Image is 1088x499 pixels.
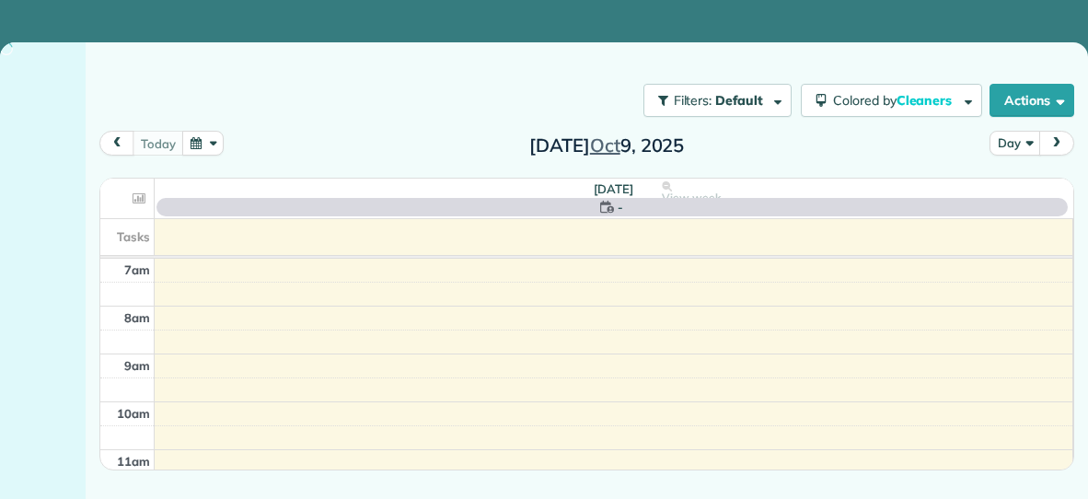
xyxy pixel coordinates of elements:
span: Colored by [833,92,958,109]
span: 9am [124,358,150,373]
button: next [1039,131,1074,156]
button: Colored byCleaners [801,84,982,117]
a: Filters: Default [634,84,792,117]
h2: [DATE] 9, 2025 [492,135,722,156]
span: - [618,198,623,216]
span: Tasks [117,229,150,244]
button: Actions [990,84,1074,117]
span: Cleaners [897,92,955,109]
span: Default [715,92,764,109]
span: 10am [117,406,150,421]
span: View week [662,191,721,205]
span: [DATE] [594,181,633,196]
button: today [133,131,183,156]
span: Filters: [674,92,712,109]
button: Filters: Default [643,84,792,117]
span: 11am [117,454,150,469]
button: prev [99,131,134,156]
button: Day [990,131,1040,156]
span: 8am [124,310,150,325]
span: Oct [590,133,620,157]
span: 7am [124,262,150,277]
